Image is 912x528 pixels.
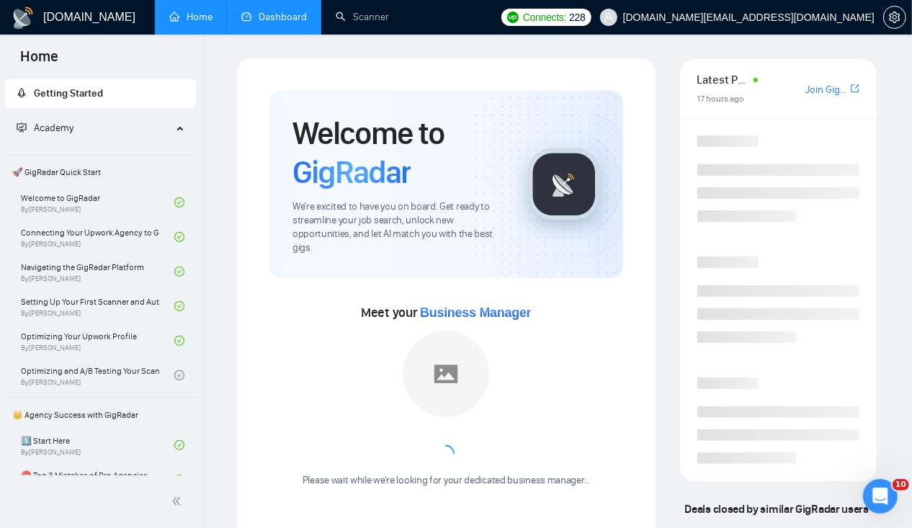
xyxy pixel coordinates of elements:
[241,11,307,23] a: dashboardDashboard
[169,11,213,23] a: homeHome
[883,12,906,23] a: setting
[884,12,906,23] span: setting
[174,197,184,207] span: check-circle
[893,479,909,491] span: 10
[805,82,848,98] a: Join GigRadar Slack Community
[171,494,186,509] span: double-left
[604,12,614,22] span: user
[21,256,174,287] a: Navigating the GigRadar PlatformBy[PERSON_NAME]
[420,305,531,320] span: Business Manager
[851,82,859,96] a: export
[174,232,184,242] span: check-circle
[17,122,27,133] span: fund-projection-screen
[17,122,73,134] span: Academy
[851,83,859,94] span: export
[174,267,184,277] span: check-circle
[174,440,184,450] span: check-circle
[361,305,531,321] span: Meet your
[174,370,184,380] span: check-circle
[679,496,875,522] span: Deals closed by similar GigRadar users
[17,88,27,98] span: rocket
[6,401,195,429] span: 👑 Agency Success with GigRadar
[294,474,599,488] div: Please wait while we're looking for your dedicated business manager...
[12,6,35,30] img: logo
[9,46,70,76] span: Home
[292,114,505,192] h1: Welcome to
[403,331,489,417] img: placeholder.png
[569,9,585,25] span: 228
[174,475,184,485] span: check-circle
[174,336,184,346] span: check-circle
[437,445,455,462] span: loading
[21,290,174,322] a: Setting Up Your First Scanner and Auto-BidderBy[PERSON_NAME]
[21,187,174,218] a: Welcome to GigRadarBy[PERSON_NAME]
[528,148,600,220] img: gigradar-logo.png
[697,71,749,89] span: Latest Posts from the GigRadar Community
[292,200,505,255] span: We're excited to have you on board. Get ready to streamline your job search, unlock new opportuni...
[5,79,196,108] li: Getting Started
[336,11,389,23] a: searchScanner
[523,9,566,25] span: Connects:
[21,325,174,357] a: Optimizing Your Upwork ProfileBy[PERSON_NAME]
[21,359,174,391] a: Optimizing and A/B Testing Your Scanner for Better ResultsBy[PERSON_NAME]
[21,429,174,461] a: 1️⃣ Start HereBy[PERSON_NAME]
[34,87,103,99] span: Getting Started
[34,122,73,134] span: Academy
[6,158,195,187] span: 🚀 GigRadar Quick Start
[697,94,745,104] span: 17 hours ago
[507,12,519,23] img: upwork-logo.png
[174,301,184,311] span: check-circle
[21,221,174,253] a: Connecting Your Upwork Agency to GigRadarBy[PERSON_NAME]
[863,479,898,514] iframe: Intercom live chat
[883,6,906,29] button: setting
[292,153,411,192] span: GigRadar
[21,464,174,496] a: ⛔ Top 3 Mistakes of Pro Agencies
